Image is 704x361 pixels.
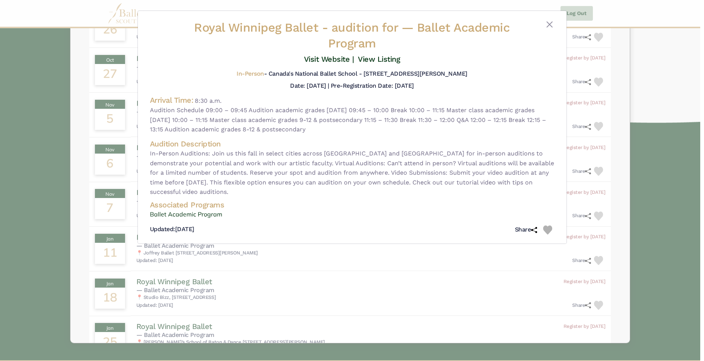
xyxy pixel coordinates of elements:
[545,20,554,29] button: Close
[237,70,264,77] span: In-Person
[194,20,401,35] span: Royal Winnipeg Ballet -
[150,149,554,197] span: In-Person Auditions: Join us this fall in select cities across [GEOGRAPHIC_DATA] and [GEOGRAPHIC_...
[290,82,329,89] h5: Date: [DATE] |
[150,225,175,233] span: Updated:
[150,225,194,233] h5: [DATE]
[150,200,554,210] h4: Associated Programs
[358,55,400,64] a: View Listing
[331,20,398,35] span: audition for
[237,70,467,78] h5: - Canada's National Ballet School - [STREET_ADDRESS][PERSON_NAME]
[150,96,194,105] h4: Arrival Time:
[328,20,510,50] span: — Ballet Academic Program
[150,210,554,219] a: Ballet Academic Program
[304,55,354,64] a: Visit Website |
[515,226,537,234] h5: Share
[150,105,554,134] span: Audition Schedule 09:00 – 09:45 Audition academic grades [DATE] 09:45 – 10:00 Break 10:00 – 11:15...
[195,97,221,104] span: 8:30 a.m.
[150,139,554,149] h4: Audition Description
[331,82,414,89] h5: Pre-Registration Date: [DATE]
